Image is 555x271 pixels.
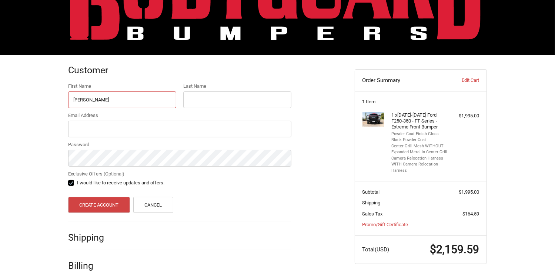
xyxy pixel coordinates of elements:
[68,141,291,148] label: Password
[463,211,479,217] span: $164.59
[392,155,448,174] li: Camera Relocation Harness WITH Camera Relocation Harness
[68,197,130,213] button: Create Account
[68,170,291,178] label: Exclusive Offers
[183,83,291,90] label: Last Name
[477,200,479,205] span: --
[104,171,124,177] small: (Optional)
[362,200,381,205] span: Shipping
[518,235,555,271] iframe: Chat Widget
[362,246,389,253] span: Total (USD)
[392,112,448,130] h4: 1 x [DATE]-[DATE] Ford F250-350 - FT Series - Extreme Front Bumper
[442,77,479,84] a: Edit Cart
[362,189,380,195] span: Subtotal
[68,180,291,186] label: I would like to receive updates and offers.
[362,77,443,84] h3: Order Summary
[392,131,448,143] li: Powder Coat Finish Gloss Black Powder Coat
[392,143,448,155] li: Center Grill Mesh WITHOUT Expanded Metal in Center Grill
[68,83,176,90] label: First Name
[133,197,173,213] a: Cancel
[362,222,408,227] a: Promo/Gift Certificate
[68,232,111,243] h2: Shipping
[68,112,291,119] label: Email Address
[362,211,383,217] span: Sales Tax
[450,112,479,120] div: $1,995.00
[459,189,479,195] span: $1,995.00
[362,99,479,105] h3: 1 Item
[68,64,111,76] h2: Customer
[430,243,479,256] span: $2,159.59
